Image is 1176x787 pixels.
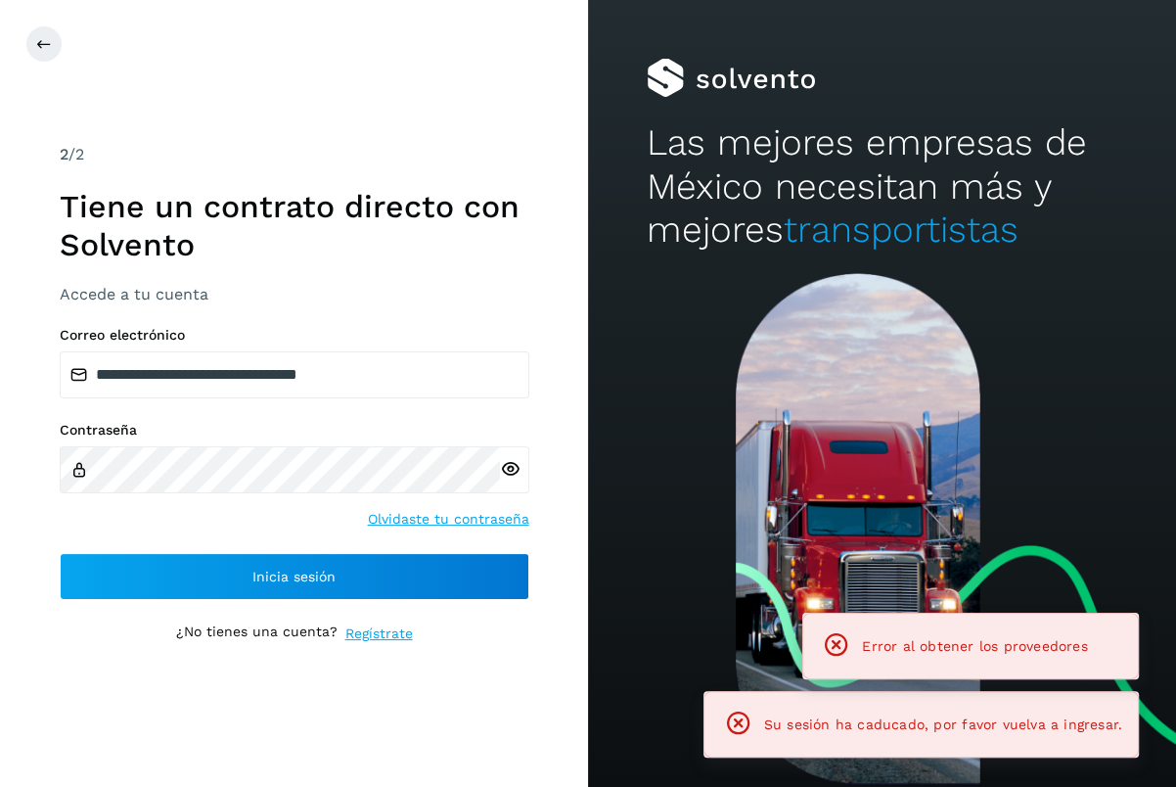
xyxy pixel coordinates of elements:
[60,553,529,600] button: Inicia sesión
[252,570,336,583] span: Inicia sesión
[60,422,529,439] label: Contraseña
[368,509,529,530] a: Olvidaste tu contraseña
[862,638,1088,654] span: Error al obtener los proveedores
[176,624,338,644] p: ¿No tienes una cuenta?
[764,717,1122,732] span: Su sesión ha caducado, por favor vuelva a ingresar.
[60,327,529,344] label: Correo electrónico
[60,188,529,263] h1: Tiene un contrato directo con Solvento
[647,121,1117,252] h2: Las mejores empresas de México necesitan más y mejores
[345,624,413,644] a: Regístrate
[60,143,529,166] div: /2
[60,285,529,303] h3: Accede a tu cuenta
[60,145,68,163] span: 2
[784,208,1018,251] span: transportistas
